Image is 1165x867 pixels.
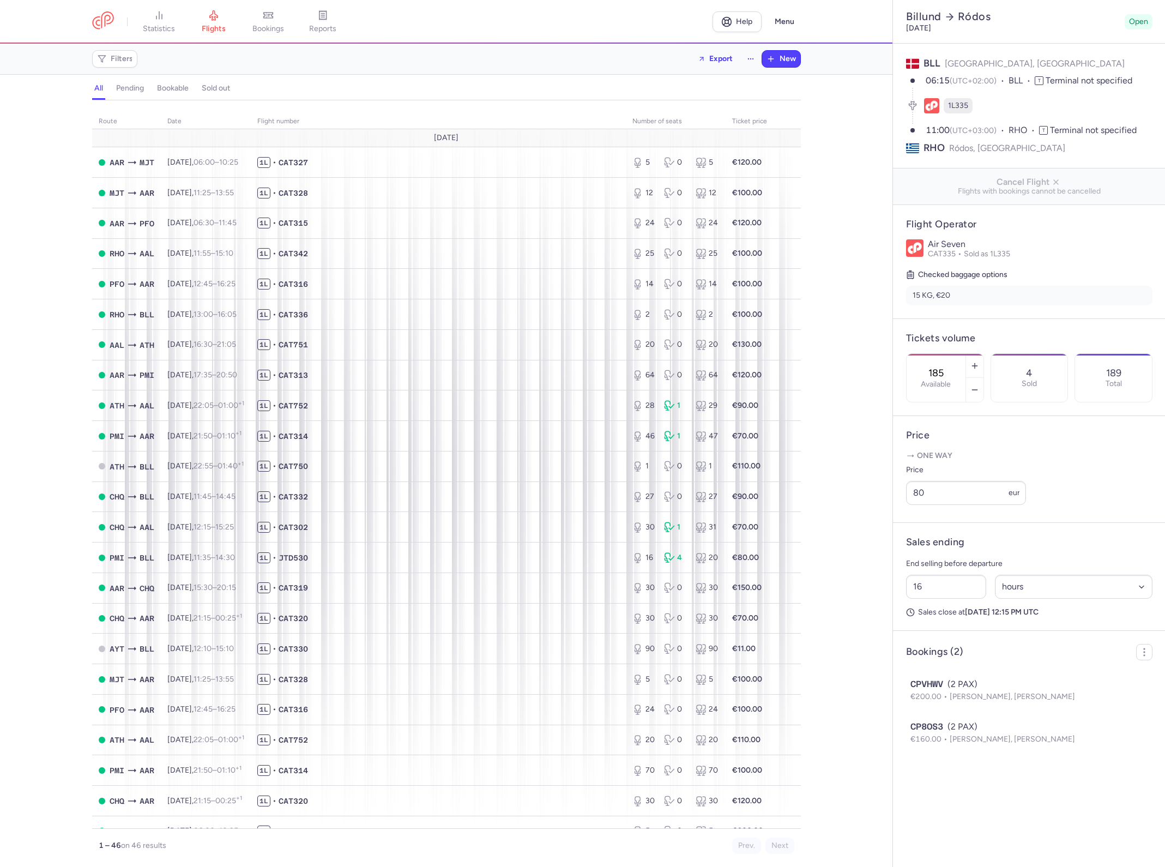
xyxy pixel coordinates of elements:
span: (UTC+02:00) [950,76,997,86]
span: • [273,248,276,259]
div: 5 [696,157,719,168]
a: reports [295,10,350,34]
a: statistics [132,10,186,34]
span: AAR [110,218,124,230]
div: 30 [696,613,719,624]
h4: all [94,83,103,93]
span: 1L [257,400,270,411]
h4: pending [116,83,144,93]
span: CPVHWV [910,678,943,691]
span: [DATE], [167,188,234,197]
time: 21:50 [194,431,213,441]
span: [DATE], [167,279,236,288]
span: 1L [257,491,270,502]
span: BLL [923,57,940,69]
div: 46 [632,431,655,442]
span: • [273,613,276,624]
span: • [273,188,276,198]
span: statistics [143,24,175,34]
span: 1L [257,309,270,320]
time: 11:45 [194,492,212,501]
button: Menu [768,11,801,32]
span: • [273,582,276,593]
span: [PERSON_NAME], [PERSON_NAME] [950,692,1075,701]
span: PMI [110,430,124,442]
div: 31 [696,522,719,533]
div: 29 [696,400,719,411]
span: New [780,55,796,63]
span: ATH [110,400,124,412]
span: RHO [923,141,945,155]
span: 1L [257,188,270,198]
div: 0 [664,188,687,198]
p: Air Seven [928,239,1152,249]
div: 20 [696,552,719,563]
div: 27 [696,491,719,502]
span: CAT320 [279,613,308,624]
span: 1L [257,522,270,533]
a: Help [713,11,762,32]
span: • [273,431,276,442]
time: 01:40 [218,461,244,471]
span: eur [1009,488,1020,497]
span: Flights with bookings cannot be cancelled [902,187,1157,196]
span: • [273,552,276,563]
span: CAT316 [279,279,308,290]
span: €160.00 [910,734,950,744]
time: 15:10 [215,249,233,258]
span: AAL [140,400,154,412]
time: 16:25 [217,279,236,288]
div: 47 [696,431,719,442]
time: 16:05 [218,310,237,319]
time: 21:15 [194,613,211,623]
span: [DATE], [167,583,236,592]
span: PMI [140,369,154,381]
span: reports [309,24,336,34]
div: 30 [632,613,655,624]
span: [DATE], [167,249,233,258]
span: – [194,279,236,288]
time: 11:00 [926,125,950,135]
span: • [273,643,276,654]
span: AAR [110,369,124,381]
button: Export [691,50,740,68]
strong: €120.00 [732,218,762,227]
span: RHO [1009,124,1039,137]
img: Air Seven logo [906,239,923,257]
span: • [273,370,276,381]
span: 1L [257,613,270,624]
div: 1 [664,522,687,533]
span: – [194,249,233,258]
a: CitizenPlane red outlined logo [92,11,114,32]
div: 1 [696,461,719,472]
strong: €120.00 [732,370,762,380]
p: 4 [1026,368,1032,378]
span: 1L [257,582,270,593]
time: 17:35 [194,370,212,380]
span: • [273,309,276,320]
span: • [273,522,276,533]
strong: €90.00 [732,492,758,501]
span: [PERSON_NAME], [PERSON_NAME] [950,734,1075,744]
span: 1L [257,370,270,381]
time: 14:30 [215,553,235,562]
strong: €70.00 [732,522,758,532]
span: [DATE], [167,613,242,623]
div: 5 [632,157,655,168]
span: [DATE], [167,218,237,227]
span: BLL [140,461,154,473]
h4: bookable [157,83,189,93]
span: CHQ [110,521,124,533]
span: CAT750 [279,461,308,472]
h4: Tickets volume [906,332,1152,345]
div: 0 [664,218,687,228]
h4: Flight Operator [906,218,1152,231]
span: • [273,218,276,228]
div: 14 [696,279,719,290]
p: End selling before departure [906,557,1152,570]
span: CAT319 [279,582,308,593]
span: CAT314 [279,431,308,442]
span: • [273,339,276,350]
div: 25 [632,248,655,259]
span: (UTC+03:00) [950,126,997,135]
